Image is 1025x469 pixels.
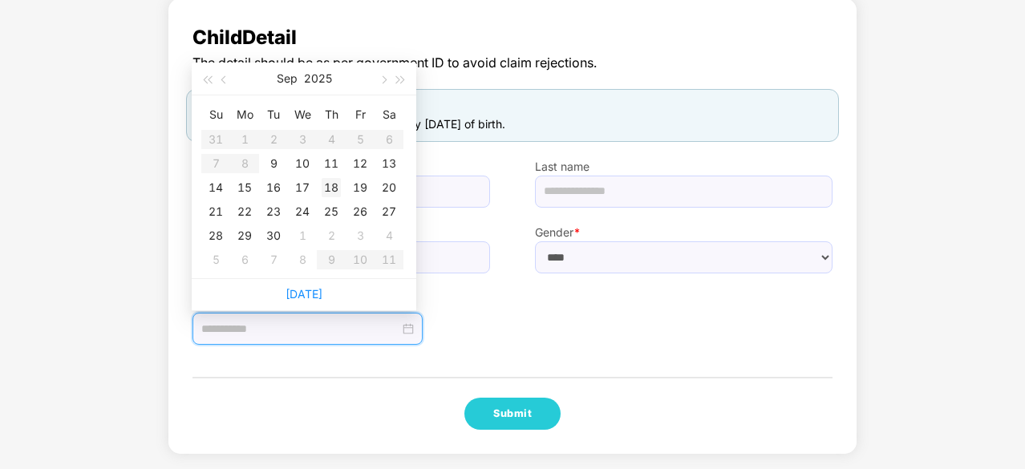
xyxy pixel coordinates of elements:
div: 29 [235,226,254,245]
div: 10 [293,154,312,173]
label: Last name [535,158,833,176]
div: 24 [293,202,312,221]
span: Child Detail [192,22,833,53]
th: Fr [346,102,375,127]
td: 2025-10-06 [230,248,259,272]
div: 16 [264,178,283,197]
button: 2025 [304,63,332,95]
label: Gender [535,224,833,241]
td: 2025-09-12 [346,152,375,176]
td: 2025-09-27 [375,200,403,224]
td: 2025-10-07 [259,248,288,272]
td: 2025-10-08 [288,248,317,272]
td: 2025-09-11 [317,152,346,176]
span: The detail should be as per government ID to avoid claim rejections. [192,53,833,73]
div: 11 [322,154,341,173]
th: Th [317,102,346,127]
td: 2025-09-21 [201,200,230,224]
td: 2025-09-28 [201,224,230,248]
div: 19 [350,178,370,197]
div: 14 [206,178,225,197]
div: 2 [322,226,341,245]
td: 2025-09-13 [375,152,403,176]
div: 20 [379,178,399,197]
td: 2025-09-22 [230,200,259,224]
td: 2025-09-16 [259,176,288,200]
td: 2025-10-05 [201,248,230,272]
div: 8 [293,250,312,269]
td: 2025-10-02 [317,224,346,248]
td: 2025-09-29 [230,224,259,248]
div: 7 [264,250,283,269]
td: 2025-10-03 [346,224,375,248]
div: 9 [264,154,283,173]
td: 2025-10-04 [375,224,403,248]
td: 2025-09-24 [288,200,317,224]
div: 3 [350,226,370,245]
td: 2025-09-10 [288,152,317,176]
th: Sa [375,102,403,127]
td: 2025-09-17 [288,176,317,200]
th: We [288,102,317,127]
button: Submit [464,398,561,430]
td: 2025-09-09 [259,152,288,176]
th: Tu [259,102,288,127]
button: Sep [277,63,298,95]
div: 23 [264,202,283,221]
td: 2025-09-25 [317,200,346,224]
td: 2025-09-30 [259,224,288,248]
td: 2025-09-14 [201,176,230,200]
div: 28 [206,226,225,245]
div: 22 [235,202,254,221]
div: 17 [293,178,312,197]
td: 2025-10-01 [288,224,317,248]
td: 2025-09-26 [346,200,375,224]
td: 2025-09-19 [346,176,375,200]
td: 2025-09-20 [375,176,403,200]
div: 12 [350,154,370,173]
div: 18 [322,178,341,197]
th: Su [201,102,230,127]
div: 13 [379,154,399,173]
div: 25 [322,202,341,221]
td: 2025-09-15 [230,176,259,200]
div: 21 [206,202,225,221]
a: [DATE] [286,287,322,301]
div: 26 [350,202,370,221]
th: Mo [230,102,259,127]
div: 27 [379,202,399,221]
td: 2025-09-23 [259,200,288,224]
div: 30 [264,226,283,245]
div: 4 [379,226,399,245]
div: 15 [235,178,254,197]
td: 2025-09-18 [317,176,346,200]
div: 6 [235,250,254,269]
div: 1 [293,226,312,245]
div: 5 [206,250,225,269]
